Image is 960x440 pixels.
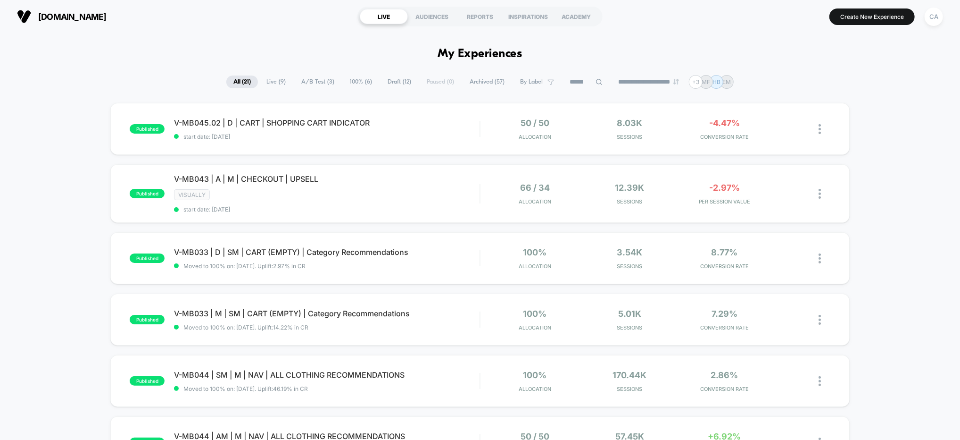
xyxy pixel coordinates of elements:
div: ACADEMY [552,9,600,24]
div: + 3 [689,75,703,89]
span: V-MB045.02 | D | CART | SHOPPING CART INDICATOR [174,118,480,127]
span: Sessions [585,198,675,205]
span: Allocation [519,324,551,331]
div: CA [925,8,943,26]
span: CONVERSION RATE [679,324,770,331]
span: published [130,315,165,324]
p: HB [712,78,720,85]
span: Draft ( 12 ) [381,76,418,88]
span: V-MB043 | A | M | CHECKOUT | UPSELL [174,174,480,184]
img: close [819,315,821,325]
p: EM [723,78,731,85]
img: close [819,189,821,199]
span: Archived ( 57 ) [463,76,512,88]
span: 100% ( 6 ) [343,76,379,88]
p: MF [702,78,711,85]
button: Create New Experience [829,8,915,25]
span: VISUALLY [174,189,210,200]
img: end [673,79,679,85]
span: published [130,124,165,134]
button: [DOMAIN_NAME] [14,9,109,24]
span: -2.97% [709,183,740,193]
span: published [130,254,165,263]
img: close [819,376,821,386]
span: All ( 21 ) [226,76,258,88]
span: -4.47% [709,118,740,128]
span: CONVERSION RATE [679,386,770,392]
span: 7.29% [712,309,737,319]
div: AUDIENCES [408,9,456,24]
span: V-MB033 | D | SM | CART (EMPTY) | Category Recommendations [174,247,480,257]
span: 66 / 34 [520,183,550,193]
span: Moved to 100% on: [DATE] . Uplift: 46.19% in CR [183,385,308,392]
div: INSPIRATIONS [504,9,552,24]
span: Sessions [585,134,675,140]
span: 3.54k [617,247,643,257]
span: CONVERSION RATE [679,134,770,140]
span: Moved to 100% on: [DATE] . Uplift: 14.22% in CR [183,324,308,331]
span: Allocation [519,386,551,392]
span: Live ( 9 ) [259,76,293,88]
span: 100% [523,309,546,319]
span: CONVERSION RATE [679,263,770,270]
span: Sessions [585,263,675,270]
span: 12.39k [615,183,645,193]
span: Sessions [585,386,675,392]
span: Allocation [519,198,551,205]
span: Allocation [519,263,551,270]
span: 2.86% [711,370,738,380]
button: CA [922,7,946,26]
span: Allocation [519,134,551,140]
span: 8.03k [617,118,643,128]
span: PER SESSION VALUE [679,198,770,205]
span: Moved to 100% on: [DATE] . Uplift: 2.97% in CR [183,262,306,270]
span: 8.77% [712,247,738,257]
span: [DOMAIN_NAME] [38,12,107,22]
span: Sessions [585,324,675,331]
span: published [130,189,165,198]
span: 170.44k [613,370,647,380]
span: 100% [523,247,546,257]
span: start date: [DATE] [174,206,480,213]
span: 100% [523,370,546,380]
img: Visually logo [17,9,31,24]
img: close [819,124,821,134]
img: close [819,254,821,263]
span: start date: [DATE] [174,133,480,140]
span: V-MB033 | M | SM | CART (EMPTY) | Category Recommendations [174,309,480,318]
div: REPORTS [456,9,504,24]
h1: My Experiences [438,47,522,61]
span: V-MB044 | SM | M | NAV | ALL CLOTHING RECOMMENDATIONS [174,370,480,380]
span: 50 / 50 [521,118,549,128]
span: published [130,376,165,386]
div: LIVE [360,9,408,24]
span: By Label [520,78,543,85]
span: A/B Test ( 3 ) [294,76,341,88]
span: 5.01k [618,309,641,319]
